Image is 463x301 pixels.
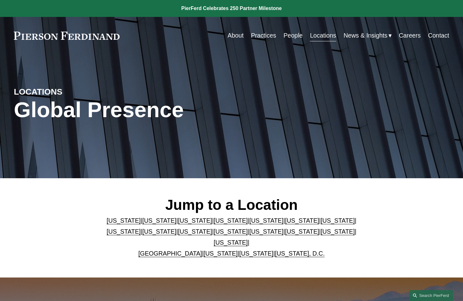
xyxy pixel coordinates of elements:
[142,228,177,235] a: [US_STATE]
[138,250,202,257] a: [GEOGRAPHIC_DATA]
[14,87,123,97] h4: LOCATIONS
[399,29,420,42] a: Careers
[105,196,358,214] h2: Jump to a Location
[214,228,248,235] a: [US_STATE]
[239,250,273,257] a: [US_STATE]
[428,29,449,42] a: Contact
[228,29,244,42] a: About
[310,29,336,42] a: Locations
[214,239,248,246] a: [US_STATE]
[285,217,319,224] a: [US_STATE]
[321,217,355,224] a: [US_STATE]
[105,215,358,259] p: | | | | | | | | | | | | | | | | | |
[203,250,238,257] a: [US_STATE]
[251,29,276,42] a: Practices
[107,217,141,224] a: [US_STATE]
[344,29,392,42] a: folder dropdown
[249,228,283,235] a: [US_STATE]
[249,217,283,224] a: [US_STATE]
[344,30,388,41] span: News & Insights
[178,217,212,224] a: [US_STATE]
[178,228,212,235] a: [US_STATE]
[321,228,355,235] a: [US_STATE]
[14,97,304,122] h1: Global Presence
[214,217,248,224] a: [US_STATE]
[142,217,177,224] a: [US_STATE]
[284,29,303,42] a: People
[107,228,141,235] a: [US_STATE]
[409,290,453,301] a: Search this site
[275,250,325,257] a: [US_STATE], D.C.
[285,228,319,235] a: [US_STATE]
